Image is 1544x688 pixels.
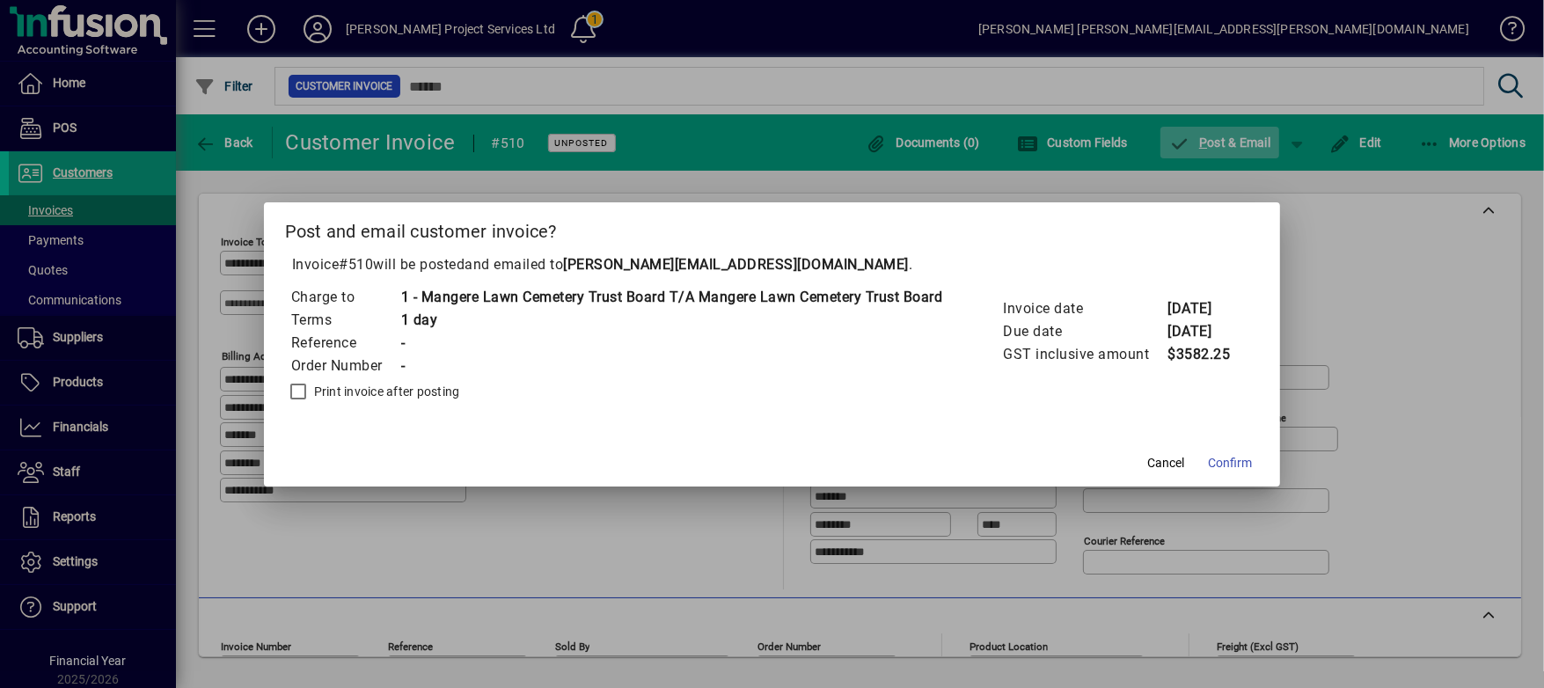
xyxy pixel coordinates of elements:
span: #510 [339,256,373,273]
td: GST inclusive amount [1002,343,1167,366]
td: 1 - Mangere Lawn Cemetery Trust Board T/A Mangere Lawn Cemetery Trust Board [400,286,943,309]
td: 1 day [400,309,943,332]
h2: Post and email customer invoice? [264,202,1281,253]
span: and emailed to [465,256,909,273]
span: Cancel [1147,454,1184,472]
p: Invoice will be posted . [285,254,1260,275]
td: Invoice date [1002,297,1167,320]
td: Reference [290,332,400,355]
button: Confirm [1201,448,1259,479]
b: [PERSON_NAME][EMAIL_ADDRESS][DOMAIN_NAME] [563,256,909,273]
td: [DATE] [1167,297,1237,320]
td: Due date [1002,320,1167,343]
td: - [400,332,943,355]
td: [DATE] [1167,320,1237,343]
td: $3582.25 [1167,343,1237,366]
td: Order Number [290,355,400,377]
button: Cancel [1138,448,1194,479]
td: Charge to [290,286,400,309]
label: Print invoice after posting [311,383,460,400]
span: Confirm [1208,454,1252,472]
td: - [400,355,943,377]
td: Terms [290,309,400,332]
